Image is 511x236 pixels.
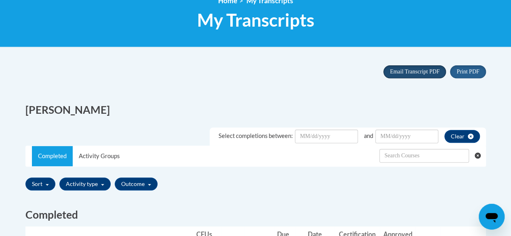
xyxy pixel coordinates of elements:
button: Activity type [59,178,111,190]
span: Print PDF [456,69,479,75]
span: My Transcripts [197,9,314,31]
span: Select completions between: [219,132,293,139]
span: Email Transcript PDF [390,69,440,75]
button: Email Transcript PDF [383,65,446,78]
input: Search Withdrawn Transcripts [379,149,469,163]
button: Sort [25,178,55,190]
h2: [PERSON_NAME] [25,102,250,117]
button: Clear searching [475,146,486,165]
button: clear [444,130,480,143]
input: Date Input [295,129,358,143]
h2: Completed [25,207,486,222]
a: Activity Groups [73,146,126,166]
button: Outcome [115,178,158,190]
a: Completed [32,146,73,166]
input: Date Input [375,129,438,143]
iframe: Button to launch messaging window [479,204,505,230]
span: and [364,132,373,139]
button: Print PDF [450,65,486,78]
